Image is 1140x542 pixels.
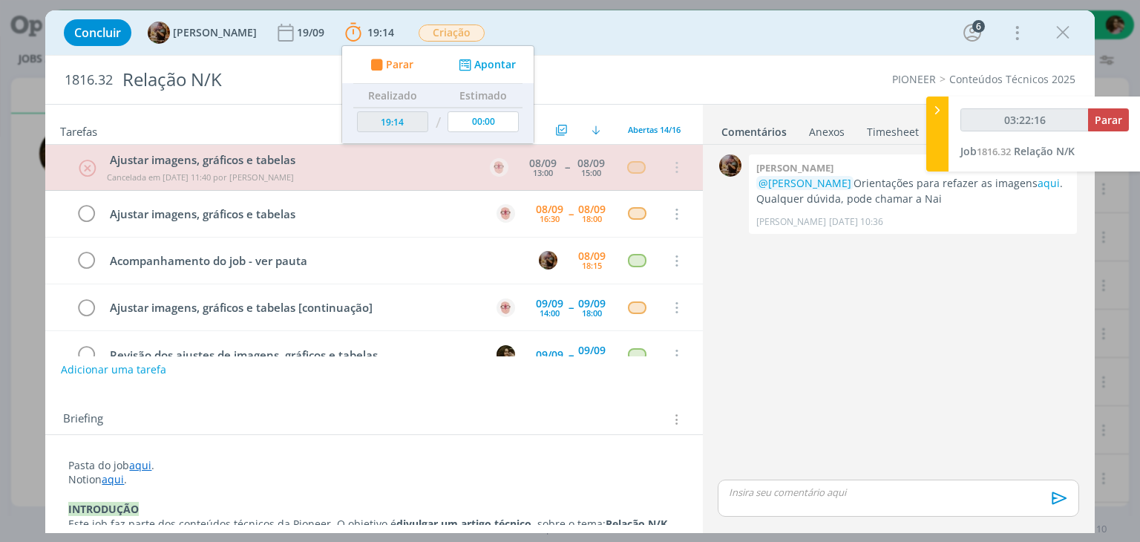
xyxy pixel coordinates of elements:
[68,517,396,531] span: Este job faz parte dos conteúdos técnicos da Pioneer. O objetivo é
[45,10,1094,533] div: dialog
[977,145,1011,158] span: 1816.32
[418,24,485,42] button: Criação
[60,356,167,383] button: Adicionar uma tarefa
[582,356,602,364] div: 18:00
[531,517,606,531] span: , sobre o tema:
[960,21,984,45] button: 6
[104,151,476,169] div: Ajustar imagens, gráficos e tabelas
[578,345,606,356] div: 09/09
[1014,144,1075,158] span: Relação N/K
[367,25,394,39] span: 19:14
[341,45,534,144] ul: 19:14
[581,169,601,177] div: 15:00
[103,252,525,270] div: Acompanhamento do job - ver pauta
[68,458,679,473] p: Pasta do job .
[386,59,413,70] span: Parar
[419,25,485,42] span: Criação
[353,84,432,108] th: Realizado
[569,209,573,219] span: --
[497,345,515,364] img: N
[536,298,563,309] div: 09/09
[540,215,560,223] div: 16:30
[103,298,482,317] div: Ajustar imagens, gráficos e tabelas [continuação]
[107,172,294,183] span: Cancelada em [DATE] 11:40 por [PERSON_NAME]
[63,410,103,429] span: Briefing
[495,344,517,366] button: N
[578,204,606,215] div: 08/09
[719,154,741,177] img: A
[533,169,553,177] div: 13:00
[829,215,883,229] span: [DATE] 10:36
[60,121,97,139] span: Tarefas
[103,205,482,223] div: Ajustar imagens, gráficos e tabelas
[565,162,569,172] span: --
[497,298,515,317] img: A
[1088,108,1129,131] button: Parar
[1038,176,1060,190] a: aqui
[461,517,531,531] strong: artigo técnico
[582,261,602,270] div: 18:15
[68,502,139,516] strong: INTRODUÇÃO
[537,249,560,272] button: A
[148,22,257,44] button: A[PERSON_NAME]
[455,57,517,73] button: Apontar
[173,27,257,38] span: [PERSON_NAME]
[432,108,445,138] td: /
[367,57,414,73] button: Parar
[592,125,600,134] img: arrow-down.svg
[445,84,523,108] th: Estimado
[536,350,563,360] div: 09/09
[628,124,681,135] span: Abertas 14/16
[540,309,560,317] div: 14:00
[606,517,670,531] strong: Relação N/K.
[582,309,602,317] div: 18:00
[569,302,573,313] span: --
[65,72,113,88] span: 1816.32
[569,350,573,360] span: --
[539,251,557,270] img: A
[396,517,458,531] strong: divulgar um
[759,176,851,190] span: @[PERSON_NAME]
[497,204,515,223] img: A
[582,215,602,223] div: 18:00
[756,215,826,229] p: [PERSON_NAME]
[74,27,121,39] span: Concluir
[536,204,563,215] div: 08/09
[341,21,398,45] button: 19:14
[68,472,679,487] p: Notion .
[721,118,787,140] a: Comentários
[578,298,606,309] div: 09/09
[129,458,151,472] a: aqui
[103,346,482,365] div: Revisão dos ajustes de imagens, gráficos e tabelas
[495,203,517,225] button: A
[529,158,557,169] div: 08/09
[756,176,1069,206] p: Orientações para refazer as imagens . Qualquer dúvida, pode chamar a Nai
[116,62,648,98] div: Relação N/K
[756,161,833,174] b: [PERSON_NAME]
[809,125,845,140] div: Anexos
[949,72,1075,86] a: Conteúdos Técnicos 2025
[577,158,605,169] div: 08/09
[972,20,985,33] div: 6
[960,144,1075,158] a: Job1816.32Relação N/K
[102,472,124,486] a: aqui
[578,251,606,261] div: 08/09
[495,296,517,319] button: A
[148,22,170,44] img: A
[892,72,936,86] a: PIONEER
[1095,113,1122,127] span: Parar
[64,19,131,46] button: Concluir
[297,27,327,38] div: 19/09
[866,118,920,140] a: Timesheet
